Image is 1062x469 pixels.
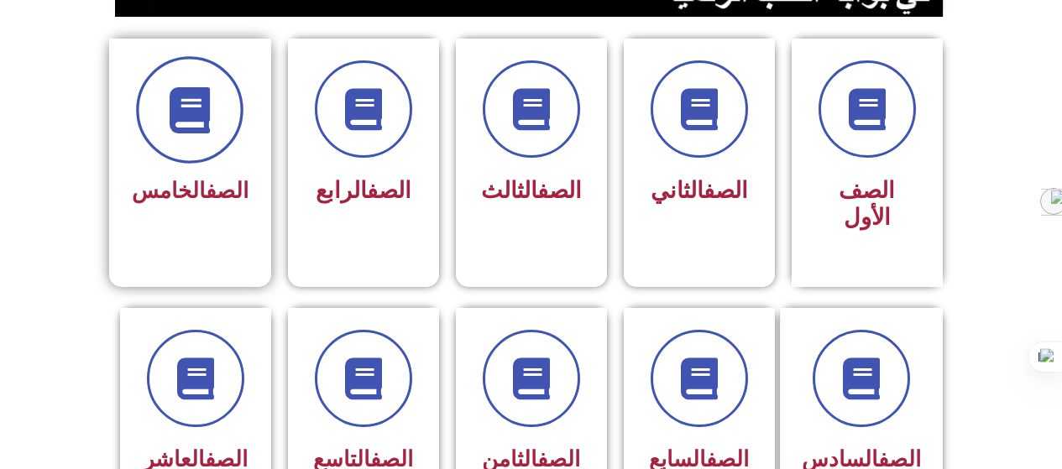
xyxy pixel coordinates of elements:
span: الرابع [316,177,411,204]
span: الخامس [132,178,248,203]
a: الصف [704,177,748,204]
span: الثالث [481,177,582,204]
span: الصف الأول [839,177,895,231]
a: الصف [537,177,582,204]
span: الثاني [651,177,748,204]
a: الصف [206,178,248,203]
a: الصف [367,177,411,204]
